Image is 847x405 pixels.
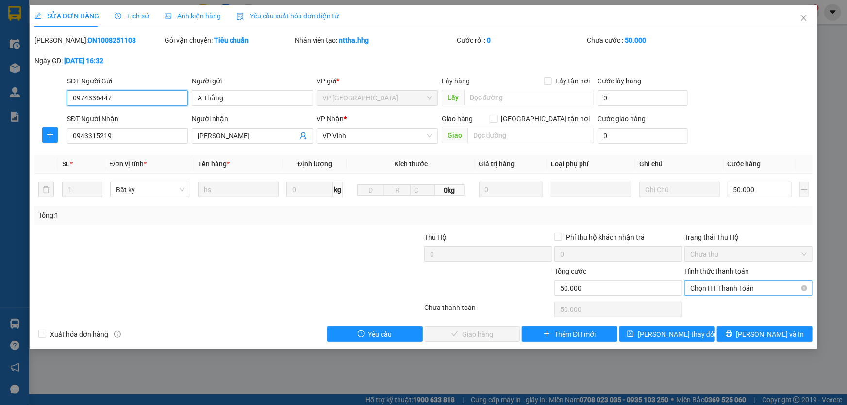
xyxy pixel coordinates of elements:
[384,184,411,196] input: R
[619,326,715,342] button: save[PERSON_NAME] thay đổi
[42,127,58,143] button: plus
[442,90,464,105] span: Lấy
[690,247,807,261] span: Chưa thu
[627,330,634,338] span: save
[295,35,455,46] div: Nhân viên tạo:
[198,160,230,168] span: Tên hàng
[552,76,594,86] span: Lấy tận nơi
[684,232,813,243] div: Trạng thái Thu Hộ
[498,113,594,124] span: [GEOGRAPHIC_DATA] tận nơi
[165,12,221,20] span: Ảnh kiện hàng
[357,184,384,196] input: D
[67,113,188,124] div: SĐT Người Nhận
[598,128,688,144] input: Cước giao hàng
[554,329,596,340] span: Thêm ĐH mới
[625,36,646,44] b: 50.000
[115,12,149,20] span: Lịch sử
[562,232,648,243] span: Phí thu hộ khách nhận trả
[114,331,121,338] span: info-circle
[165,35,293,46] div: Gói vận chuyển:
[464,90,594,105] input: Dọc đường
[34,55,163,66] div: Ngày GD:
[717,326,813,342] button: printer[PERSON_NAME] và In
[34,12,99,20] span: SỬA ĐƠN HÀNG
[323,91,432,105] span: VP Đà Nẵng
[115,13,121,19] span: clock-circle
[801,285,807,291] span: close-circle
[333,182,343,197] span: kg
[467,128,594,143] input: Dọc đường
[317,115,344,123] span: VP Nhận
[799,182,809,197] button: plus
[487,36,491,44] b: 0
[34,35,163,46] div: [PERSON_NAME]:
[690,281,807,295] span: Chọn HT Thanh Toán
[299,132,307,140] span: user-add
[165,13,171,19] span: picture
[236,13,244,20] img: icon
[598,90,688,106] input: Cước lấy hàng
[728,160,761,168] span: Cước hàng
[192,113,313,124] div: Người nhận
[214,36,249,44] b: Tiêu chuẩn
[424,302,554,319] div: Chưa thanh toán
[442,128,467,143] span: Giao
[38,210,327,221] div: Tổng: 1
[327,326,423,342] button: exclamation-circleYêu cầu
[298,160,332,168] span: Định lượng
[736,329,804,340] span: [PERSON_NAME] và In
[479,182,544,197] input: 0
[638,329,715,340] span: [PERSON_NAME] thay đổi
[339,36,369,44] b: nttha.hhg
[442,115,473,123] span: Giao hàng
[554,267,586,275] span: Tổng cước
[598,77,642,85] label: Cước lấy hàng
[192,76,313,86] div: Người gửi
[544,330,550,338] span: plus
[46,329,112,340] span: Xuất hóa đơn hàng
[598,115,646,123] label: Cước giao hàng
[410,184,434,196] input: C
[116,182,185,197] span: Bất kỳ
[587,35,715,46] div: Chưa cước :
[726,330,732,338] span: printer
[88,36,136,44] b: DN1008251108
[368,329,392,340] span: Yêu cầu
[34,13,41,19] span: edit
[317,76,438,86] div: VP gửi
[110,160,147,168] span: Đơn vị tính
[522,326,617,342] button: plusThêm ĐH mới
[547,155,635,174] th: Loại phụ phí
[684,267,749,275] label: Hình thức thanh toán
[62,160,70,168] span: SL
[38,182,54,197] button: delete
[790,5,817,32] button: Close
[64,57,103,65] b: [DATE] 16:32
[358,330,365,338] span: exclamation-circle
[479,160,515,168] span: Giá trị hàng
[43,131,57,139] span: plus
[323,129,432,143] span: VP Vinh
[198,182,279,197] input: VD: Bàn, Ghế
[394,160,428,168] span: Kích thước
[639,182,720,197] input: Ghi Chú
[424,233,447,241] span: Thu Hộ
[442,77,470,85] span: Lấy hàng
[457,35,585,46] div: Cước rồi :
[236,12,339,20] span: Yêu cầu xuất hóa đơn điện tử
[635,155,724,174] th: Ghi chú
[800,14,808,22] span: close
[435,184,465,196] span: 0kg
[67,76,188,86] div: SĐT Người Gửi
[425,326,520,342] button: checkGiao hàng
